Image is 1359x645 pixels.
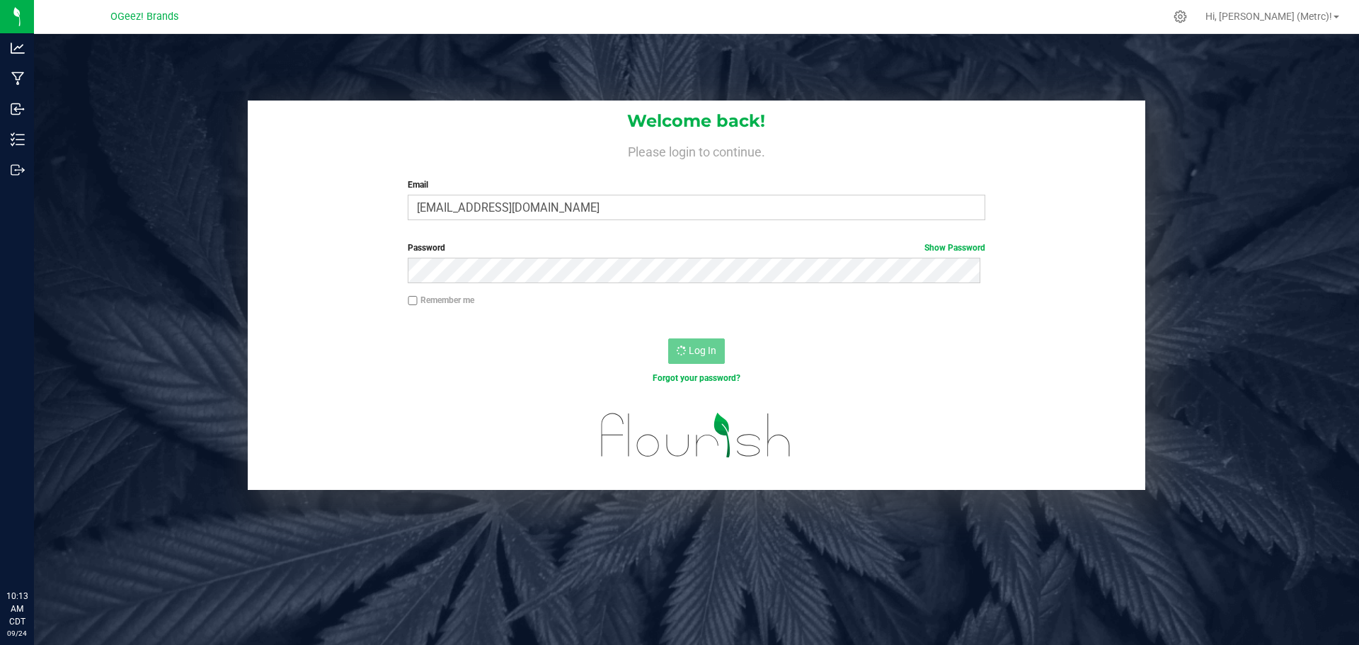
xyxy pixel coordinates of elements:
[6,628,28,639] p: 09/24
[248,112,1145,130] h1: Welcome back!
[11,132,25,147] inline-svg: Inventory
[110,11,178,23] span: OGeez! Brands
[408,178,985,191] label: Email
[1171,10,1189,23] div: Manage settings
[408,243,445,253] span: Password
[408,294,474,307] label: Remember me
[653,373,740,383] a: Forgot your password?
[11,163,25,177] inline-svg: Outbound
[924,243,985,253] a: Show Password
[584,399,808,472] img: flourish_logo.svg
[668,338,725,364] button: Log In
[11,41,25,55] inline-svg: Analytics
[11,72,25,86] inline-svg: Manufacturing
[248,142,1145,159] h4: Please login to continue.
[11,102,25,116] inline-svg: Inbound
[408,296,418,306] input: Remember me
[689,345,716,356] span: Log In
[6,590,28,628] p: 10:13 AM CDT
[1205,11,1332,22] span: Hi, [PERSON_NAME] (Metrc)!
